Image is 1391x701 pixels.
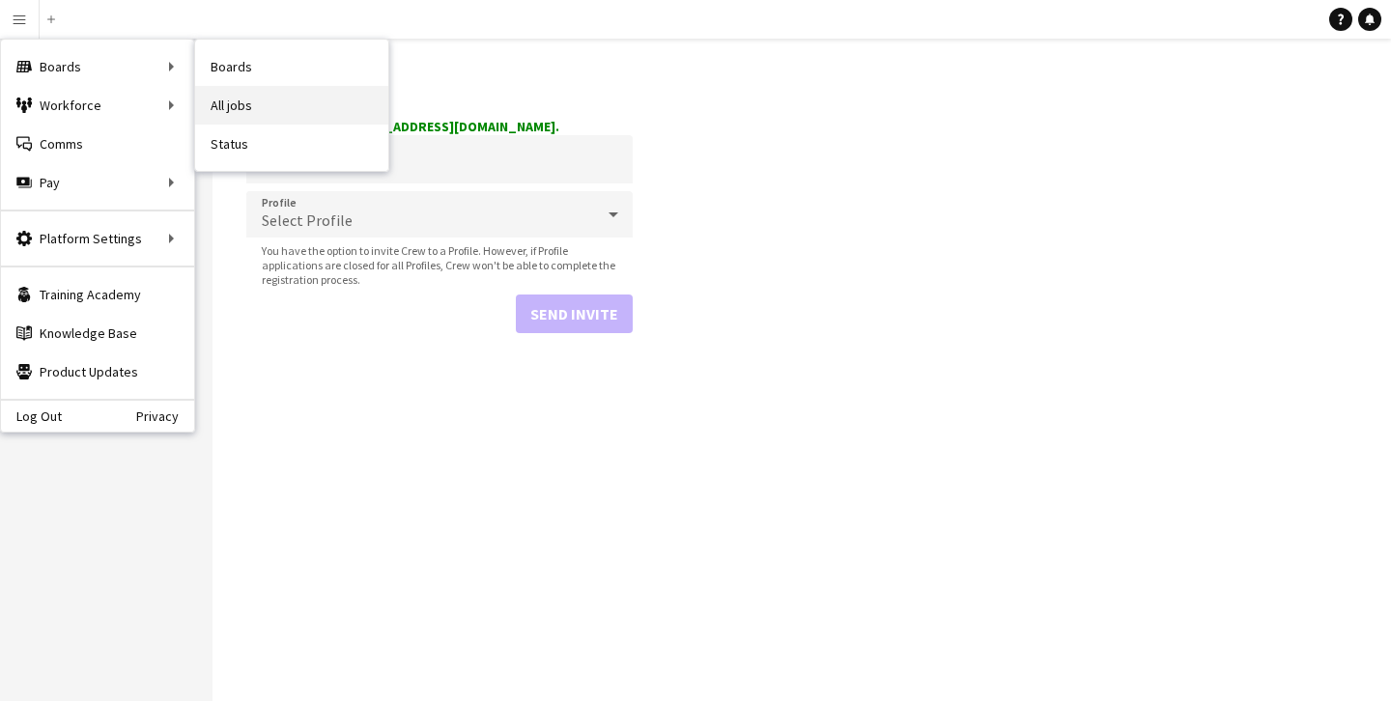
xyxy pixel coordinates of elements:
a: Training Academy [1,275,194,314]
a: Boards [195,47,388,86]
div: Platform Settings [1,219,194,258]
a: Comms [1,125,194,163]
a: Log Out [1,408,62,424]
a: Product Updates [1,352,194,391]
a: Privacy [136,408,194,424]
div: Invitation sent to [246,118,633,135]
span: Select Profile [262,210,353,230]
h1: Invite contact [246,73,633,102]
a: Status [195,125,388,163]
strong: [EMAIL_ADDRESS][DOMAIN_NAME]. [344,118,559,135]
div: Pay [1,163,194,202]
div: Workforce [1,86,194,125]
div: Boards [1,47,194,86]
span: You have the option to invite Crew to a Profile. However, if Profile applications are closed for ... [246,243,633,287]
a: Knowledge Base [1,314,194,352]
a: All jobs [195,86,388,125]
